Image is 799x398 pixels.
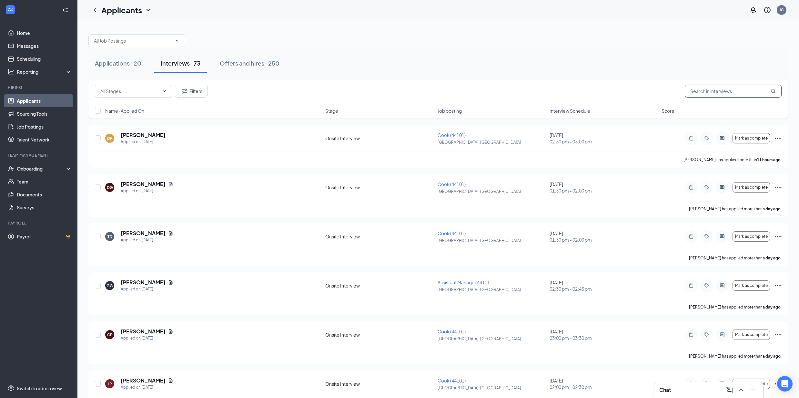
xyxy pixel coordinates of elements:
h5: [PERSON_NAME] [121,230,166,237]
span: Mark as complete [735,332,768,337]
svg: ActiveChat [718,185,726,190]
div: Onsite Interview [325,233,433,240]
svg: Tag [703,185,711,190]
h5: [PERSON_NAME] [121,279,166,286]
svg: ChevronDown [162,89,167,94]
h5: [PERSON_NAME] [121,131,166,139]
svg: Tag [703,381,711,386]
span: 01:30 pm - 02:00 pm [550,187,658,194]
svg: ChevronDown [175,38,180,43]
div: [DATE] [550,132,658,145]
p: [GEOGRAPHIC_DATA], [GEOGRAPHIC_DATA] [438,140,546,145]
a: Scheduling [17,52,72,65]
button: Mark as complete [733,330,770,340]
span: Cook (44101) [438,329,466,334]
h1: Applicants [101,5,142,16]
p: [GEOGRAPHIC_DATA], [GEOGRAPHIC_DATA] [438,385,546,391]
svg: Document [168,280,173,285]
div: Onsite Interview [325,135,433,141]
span: 01:30 pm - 02:00 pm [550,236,658,243]
svg: Ellipses [774,183,782,191]
span: Interview Schedule [550,108,590,114]
button: Mark as complete [733,231,770,242]
svg: Note [687,332,695,337]
div: Open Intercom Messenger [777,376,793,392]
svg: Document [168,378,173,383]
button: Mark as complete [733,379,770,389]
svg: ActiveChat [718,332,726,337]
span: 03:00 pm - 03:30 pm [550,335,658,341]
button: Filter Filters [175,85,208,98]
svg: Note [687,381,695,386]
svg: Settings [8,385,14,392]
svg: Note [687,136,695,141]
div: Applied on [DATE] [121,237,173,243]
svg: Note [687,283,695,288]
svg: Tag [703,136,711,141]
div: JP [108,381,112,387]
div: DG [107,185,113,190]
div: Reporting [17,68,72,75]
div: Onsite Interview [325,381,433,387]
svg: Tag [703,234,711,239]
span: Score [662,108,674,114]
svg: Analysis [8,68,14,75]
div: Interviews · 73 [161,59,200,67]
span: 02:00 pm - 02:30 pm [550,384,658,390]
svg: Collapse [62,7,69,13]
a: Messages [17,39,72,52]
svg: Ellipses [774,331,782,339]
div: Applied on [DATE] [121,139,166,145]
span: Cook (44101) [438,132,466,138]
svg: MagnifyingGlass [771,89,776,94]
div: [DATE] [550,377,658,390]
p: [PERSON_NAME] has applied more than . [689,304,782,310]
div: Hiring [8,85,71,90]
div: Team Management [8,152,71,158]
h5: [PERSON_NAME] [121,328,166,335]
svg: Ellipses [774,233,782,240]
b: a day ago [763,305,781,309]
p: [PERSON_NAME] has applied more than . [689,206,782,212]
svg: ActiveChat [718,283,726,288]
svg: ChevronUp [737,386,745,394]
svg: Tag [703,332,711,337]
h5: [PERSON_NAME] [121,181,166,188]
svg: Note [687,234,695,239]
div: Applied on [DATE] [121,384,173,391]
div: JC [779,7,784,13]
button: Mark as complete [733,182,770,193]
a: ChevronLeft [91,6,99,14]
span: Cook (44101) [438,230,466,236]
div: Payroll [8,220,71,226]
svg: QuestionInfo [764,6,771,14]
button: Mark as complete [733,280,770,291]
span: Job posting [438,108,462,114]
svg: UserCheck [8,165,14,172]
p: [GEOGRAPHIC_DATA], [GEOGRAPHIC_DATA] [438,189,546,194]
p: [PERSON_NAME] has applied more than . [683,157,782,162]
div: CP [107,332,113,338]
span: Cook (44101) [438,378,466,383]
button: Minimize [748,385,758,395]
div: [DATE] [550,279,658,292]
span: Mark as complete [735,283,768,288]
div: [DATE] [550,181,658,194]
svg: Filter [180,87,188,95]
button: Mark as complete [733,133,770,143]
div: Switch to admin view [17,385,62,392]
svg: ChevronDown [145,6,152,14]
svg: Minimize [749,386,757,394]
span: 02:30 pm - 03:00 pm [550,138,658,145]
svg: ComposeMessage [726,386,733,394]
div: [DATE] [550,230,658,243]
svg: Notifications [749,6,757,14]
b: a day ago [763,354,781,359]
input: Search in interviews [685,85,782,98]
div: Applied on [DATE] [121,286,173,292]
div: Onboarding [17,165,66,172]
h3: Chat [659,386,671,393]
a: Documents [17,188,72,201]
p: [GEOGRAPHIC_DATA], [GEOGRAPHIC_DATA] [438,238,546,243]
b: a day ago [763,206,781,211]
